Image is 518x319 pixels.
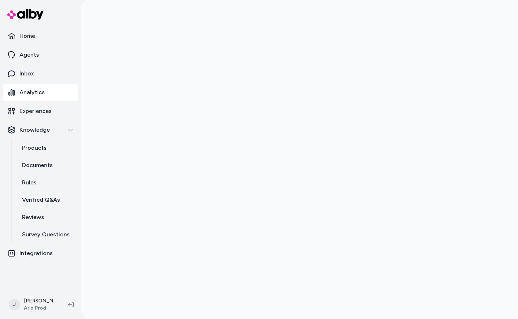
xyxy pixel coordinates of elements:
p: Agents [20,51,39,59]
p: Home [20,32,35,40]
p: Reviews [22,213,44,222]
p: Analytics [20,88,45,97]
a: Rules [15,174,78,191]
a: Products [15,139,78,157]
p: Knowledge [20,126,50,134]
p: Products [22,144,47,152]
a: Documents [15,157,78,174]
p: Verified Q&As [22,196,60,204]
a: Integrations [3,245,78,262]
p: [PERSON_NAME] [24,297,56,305]
span: Arlo Prod [24,305,56,312]
a: Experiences [3,102,78,120]
span: J [9,299,20,310]
button: J[PERSON_NAME]Arlo Prod [4,293,62,316]
p: Rules [22,178,37,187]
img: alby Logo [7,9,43,19]
a: Inbox [3,65,78,82]
p: Inbox [20,69,34,78]
p: Documents [22,161,53,170]
button: Knowledge [3,121,78,139]
a: Home [3,27,78,45]
a: Agents [3,46,78,64]
p: Survey Questions [22,230,70,239]
p: Integrations [20,249,53,258]
a: Verified Q&As [15,191,78,209]
a: Reviews [15,209,78,226]
a: Analytics [3,84,78,101]
a: Survey Questions [15,226,78,243]
p: Experiences [20,107,52,115]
